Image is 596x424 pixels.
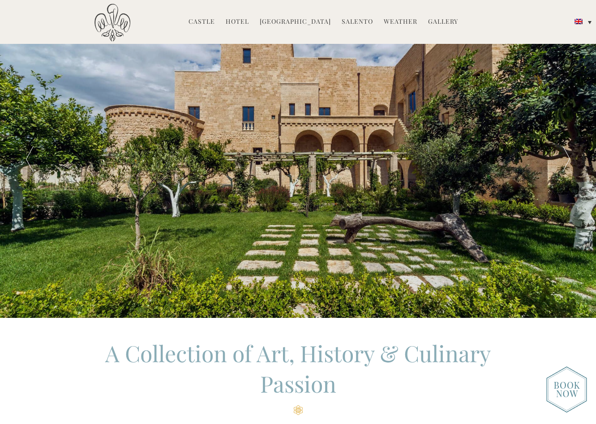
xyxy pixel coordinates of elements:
a: Hotel [226,17,249,27]
img: English [575,19,583,24]
a: Salento [342,17,373,27]
a: [GEOGRAPHIC_DATA] [260,17,331,27]
a: Weather [384,17,417,27]
a: Gallery [428,17,458,27]
img: new-booknow.png [546,366,587,413]
span: A Collection of Art, History & Culinary Passion [105,338,491,398]
img: Castello di Ugento [94,4,130,42]
a: Castle [189,17,215,27]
